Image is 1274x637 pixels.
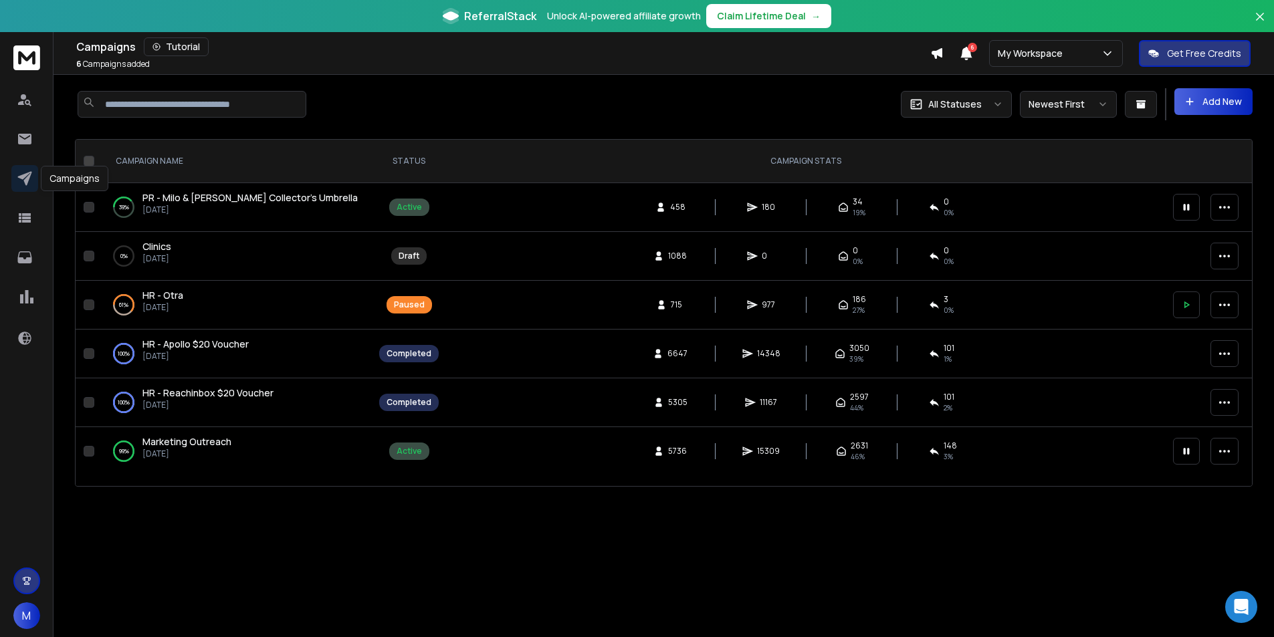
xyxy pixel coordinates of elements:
span: ReferralStack [464,8,536,24]
p: My Workspace [998,47,1068,60]
span: 15309 [757,446,780,457]
span: 0 [944,245,949,256]
a: Marketing Outreach [142,435,231,449]
div: Open Intercom Messenger [1225,591,1257,623]
p: Get Free Credits [1167,47,1241,60]
span: 0 [853,245,858,256]
span: 3050 [849,343,869,354]
span: 101 [944,343,954,354]
span: 1 % [944,354,952,364]
span: 2597 [850,392,869,402]
th: CAMPAIGN NAME [100,140,371,183]
p: 61 % [119,298,128,311]
button: M [13,602,40,629]
a: PR - Milo & [PERSON_NAME] Collector's Umbrella [142,191,358,205]
td: 100%HR - Reachinbox $20 Voucher[DATE] [100,378,371,427]
span: 39 % [849,354,863,364]
span: 34 [853,197,863,207]
span: 1088 [668,251,687,261]
span: 3 % [944,451,953,462]
span: 19 % [853,207,865,218]
p: [DATE] [142,400,274,410]
p: [DATE] [142,302,183,313]
div: Completed [387,348,431,359]
span: 14348 [757,348,780,359]
span: → [811,9,821,23]
img: tab_keywords_by_traffic_grey.svg [133,84,144,95]
span: 27 % [853,305,865,315]
span: 148 [944,440,957,451]
p: 39 % [119,201,129,214]
span: PR - Milo & [PERSON_NAME] Collector's Umbrella [142,191,358,204]
a: HR - Otra [142,289,183,302]
p: 99 % [119,444,129,458]
p: 0 % [120,249,128,263]
p: 100 % [118,347,130,360]
span: 458 [670,202,685,213]
img: tab_domain_overview_orange.svg [36,84,47,95]
span: 0 [762,251,775,261]
span: 44 % [850,402,863,413]
span: 0 % [944,207,954,218]
span: 0 [944,197,949,207]
div: Domain: [URL] [35,35,95,45]
span: 6 [76,58,82,70]
div: Keywords by Traffic [148,86,225,94]
span: 0 % [944,305,954,315]
img: logo_orange.svg [21,21,32,32]
td: 61%HR - Otra[DATE] [100,281,371,330]
th: CAMPAIGN STATS [447,140,1165,183]
a: Clinics [142,240,171,253]
p: All Statuses [928,98,982,111]
div: Active [397,202,422,213]
div: v 4.0.25 [37,21,66,32]
p: [DATE] [142,351,249,362]
p: [DATE] [142,205,358,215]
span: 46 % [851,451,865,462]
p: [DATE] [142,449,231,459]
img: website_grey.svg [21,35,32,45]
span: 0% [944,256,954,267]
span: 5736 [668,446,687,457]
div: Domain Overview [51,86,120,94]
span: 0% [853,256,863,267]
button: Add New [1174,88,1253,115]
p: 100 % [118,396,130,409]
div: Campaigns [76,37,930,56]
td: 39%PR - Milo & [PERSON_NAME] Collector's Umbrella[DATE] [100,183,371,232]
span: 977 [762,299,775,310]
p: [DATE] [142,253,171,264]
div: Active [397,446,422,457]
div: Campaigns [41,166,108,191]
p: Unlock AI-powered affiliate growth [547,9,701,23]
button: Tutorial [144,37,209,56]
span: 3 [944,294,948,305]
span: 186 [853,294,866,305]
td: 99%Marketing Outreach[DATE] [100,427,371,476]
span: 6 [968,43,977,52]
p: Campaigns added [76,59,150,70]
span: 2 % [944,402,952,413]
span: Marketing Outreach [142,435,231,448]
button: Newest First [1020,91,1117,118]
button: Get Free Credits [1139,40,1251,67]
a: HR - Apollo $20 Voucher [142,338,249,351]
th: STATUS [371,140,447,183]
span: 5305 [668,397,687,408]
span: 11167 [760,397,777,408]
div: Completed [387,397,431,408]
td: 100%HR - Apollo $20 Voucher[DATE] [100,330,371,378]
span: HR - Apollo $20 Voucher [142,338,249,350]
a: HR - Reachinbox $20 Voucher [142,386,274,400]
span: 180 [762,202,775,213]
span: HR - Reachinbox $20 Voucher [142,386,274,399]
button: Close banner [1251,8,1269,40]
span: 2631 [851,440,868,451]
td: 0%Clinics[DATE] [100,232,371,281]
span: 715 [671,299,684,310]
button: Claim Lifetime Deal→ [706,4,831,28]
